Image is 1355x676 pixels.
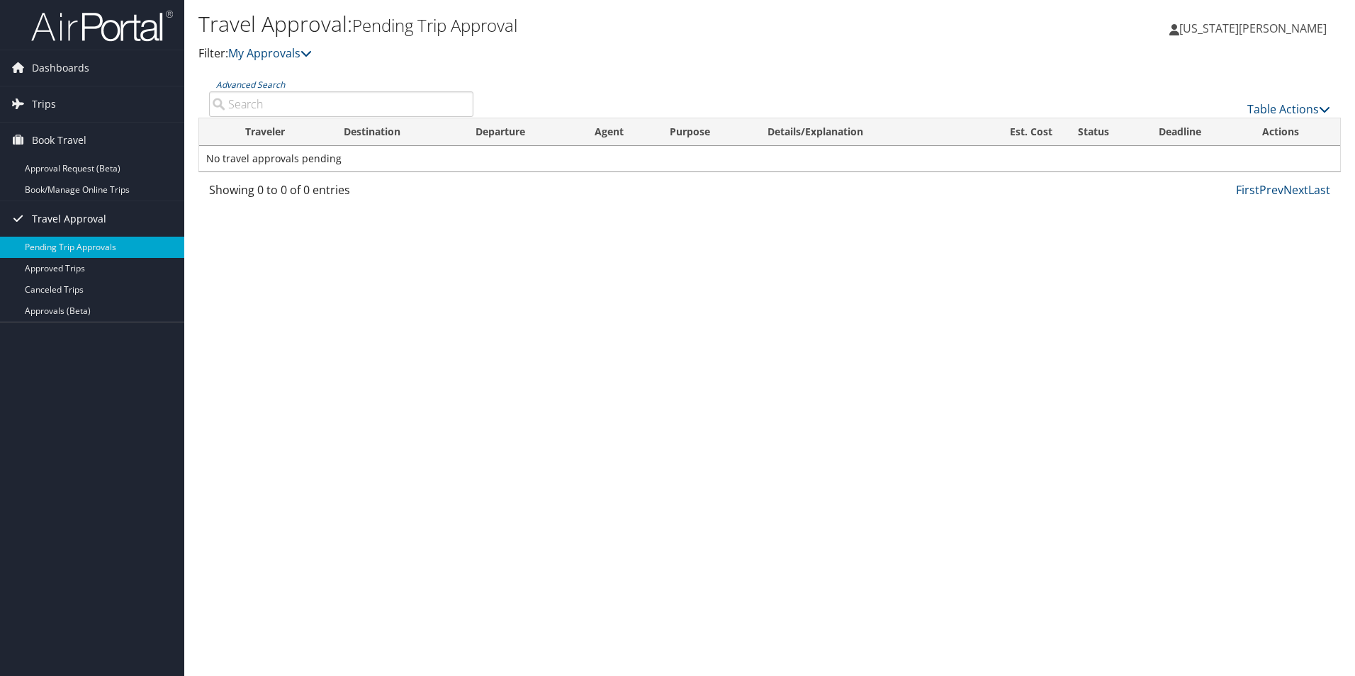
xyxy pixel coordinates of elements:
[582,118,658,146] th: Agent
[1065,118,1145,146] th: Status: activate to sort column ascending
[755,118,965,146] th: Details/Explanation
[1247,101,1330,117] a: Table Actions
[463,118,582,146] th: Departure: activate to sort column ascending
[1236,182,1259,198] a: First
[1249,118,1340,146] th: Actions
[32,123,86,158] span: Book Travel
[1169,7,1341,50] a: [US_STATE][PERSON_NAME]
[209,181,473,205] div: Showing 0 to 0 of 0 entries
[32,86,56,122] span: Trips
[1146,118,1250,146] th: Deadline: activate to sort column descending
[31,9,173,43] img: airportal-logo.png
[352,13,517,37] small: Pending Trip Approval
[1259,182,1283,198] a: Prev
[32,50,89,86] span: Dashboards
[228,45,312,61] a: My Approvals
[216,79,285,91] a: Advanced Search
[209,91,473,117] input: Advanced Search
[1179,21,1327,36] span: [US_STATE][PERSON_NAME]
[965,118,1066,146] th: Est. Cost: activate to sort column ascending
[1308,182,1330,198] a: Last
[32,201,106,237] span: Travel Approval
[232,118,331,146] th: Traveler: activate to sort column ascending
[657,118,755,146] th: Purpose
[331,118,463,146] th: Destination: activate to sort column ascending
[1283,182,1308,198] a: Next
[199,146,1340,171] td: No travel approvals pending
[198,45,960,63] p: Filter:
[198,9,960,39] h1: Travel Approval:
